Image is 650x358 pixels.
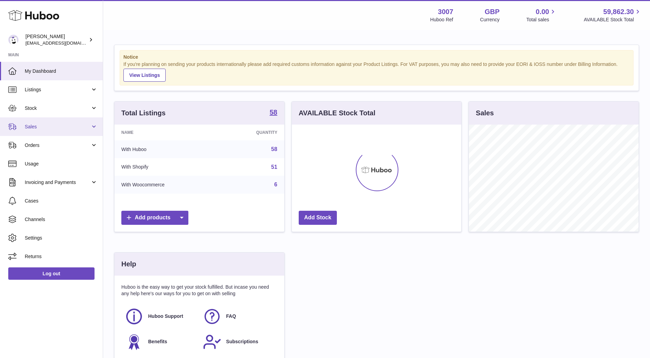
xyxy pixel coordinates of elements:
[25,253,98,260] span: Returns
[25,235,98,241] span: Settings
[226,338,258,345] span: Subscriptions
[25,179,90,186] span: Invoicing and Payments
[25,124,90,130] span: Sales
[438,7,453,16] strong: 3007
[121,211,188,225] a: Add products
[269,109,277,116] strong: 58
[121,108,166,118] h3: Total Listings
[25,33,87,46] div: [PERSON_NAME]
[299,108,375,118] h3: AVAILABLE Stock Total
[25,40,101,46] span: [EMAIL_ADDRESS][DOMAIN_NAME]
[25,161,98,167] span: Usage
[271,146,277,152] a: 58
[584,7,642,23] a: 59,862.30 AVAILABLE Stock Total
[271,164,277,170] a: 51
[121,284,277,297] p: Huboo is the easy way to get your stock fulfilled. But incase you need any help here's our ways f...
[123,69,166,82] a: View Listings
[526,7,557,23] a: 0.00 Total sales
[123,61,630,82] div: If you're planning on sending your products internationally please add required customs informati...
[299,211,337,225] a: Add Stock
[123,54,630,60] strong: Notice
[114,125,220,140] th: Name
[25,198,98,204] span: Cases
[125,333,196,351] a: Benefits
[25,105,90,112] span: Stock
[114,140,220,158] td: With Huboo
[25,216,98,223] span: Channels
[269,109,277,117] a: 58
[25,142,90,149] span: Orders
[485,7,499,16] strong: GBP
[536,7,549,16] span: 0.00
[603,7,634,16] span: 59,862.30
[203,333,274,351] a: Subscriptions
[8,267,95,280] a: Log out
[25,68,98,74] span: My Dashboard
[480,16,500,23] div: Currency
[148,338,167,345] span: Benefits
[148,313,183,320] span: Huboo Support
[114,176,220,194] td: With Woocommerce
[476,108,494,118] h3: Sales
[274,182,277,187] a: 6
[25,86,90,93] span: Listings
[430,16,453,23] div: Huboo Ref
[220,125,284,140] th: Quantity
[125,307,196,326] a: Huboo Support
[226,313,236,320] span: FAQ
[121,259,136,269] h3: Help
[203,307,274,326] a: FAQ
[114,158,220,176] td: With Shopify
[584,16,642,23] span: AVAILABLE Stock Total
[526,16,557,23] span: Total sales
[8,35,19,45] img: bevmay@maysama.com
